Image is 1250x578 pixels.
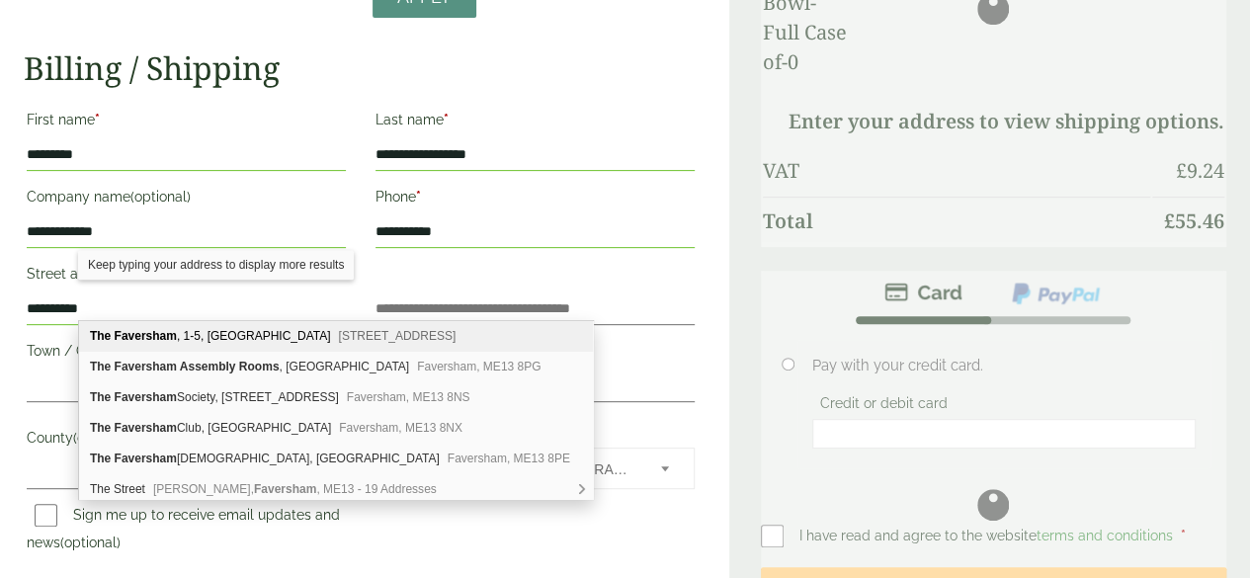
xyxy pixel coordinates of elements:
[339,421,462,435] span: Faversham, ME13 8NX
[416,189,421,205] abbr: required
[79,474,593,504] div: The Street
[79,444,593,474] div: The Faversham Methodist Church, Preston Street
[78,250,354,280] div: Keep typing your address to display more results
[73,430,133,446] span: (optional)
[27,106,346,139] label: First name
[79,352,593,382] div: The Faversham Assembly Rooms, Preston Street
[347,390,470,404] span: Faversham, ME13 8NS
[339,329,457,343] span: [STREET_ADDRESS]
[79,321,593,352] div: The Faversham, 1-5, Springfield Mount
[130,189,191,205] span: (optional)
[153,482,437,496] span: [PERSON_NAME], , ME13 - 19 Addresses
[27,337,346,371] label: Town / City
[27,183,346,216] label: Company name
[90,329,177,343] b: The Faversham
[27,507,340,556] label: Sign me up to receive email updates and news
[254,482,316,496] b: Faversham
[448,452,570,465] span: Faversham, ME13 8PE
[90,390,177,404] b: The Faversham
[90,452,177,465] b: The Faversham
[79,413,593,444] div: The Faversham Club, Gatefield Lane
[375,106,695,139] label: Last name
[24,49,698,87] h2: Billing / Shipping
[90,360,280,373] b: The Faversham Assembly Rooms
[417,360,541,373] span: Faversham, ME13 8PG
[60,535,121,550] span: (optional)
[375,183,695,216] label: Phone
[27,424,346,457] label: County
[79,382,593,413] div: The Faversham Society, 13 Preston Street
[90,421,177,435] b: The Faversham
[444,112,449,127] abbr: required
[27,260,346,293] label: Street address
[35,504,57,527] input: Sign me up to receive email updates and news(optional)
[123,266,127,282] abbr: required
[95,112,100,127] abbr: required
